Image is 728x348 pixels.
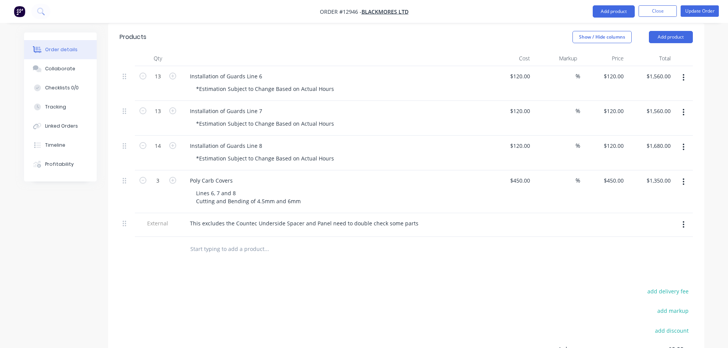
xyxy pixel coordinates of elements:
[572,31,632,43] button: Show / Hide columns
[45,104,66,110] div: Tracking
[486,51,533,66] div: Cost
[320,8,362,15] span: Order #12946 -
[576,141,580,150] span: %
[45,65,75,72] div: Collaborate
[190,153,340,164] div: *Estimation Subject to Change Based on Actual Hours
[24,59,97,78] button: Collaborate
[190,118,340,129] div: *Estimation Subject to Change Based on Actual Hours
[651,325,693,335] button: add discount
[681,5,719,17] button: Update Order
[576,107,580,115] span: %
[184,71,268,82] div: Installation of Guards Line 6
[45,123,78,129] div: Linked Orders
[24,78,97,97] button: Checklists 0/0
[580,51,627,66] div: Price
[184,175,239,186] div: Poly Carb Covers
[362,8,409,15] a: Blackmores Ltd
[45,161,74,168] div: Profitability
[190,83,340,94] div: *Estimation Subject to Change Based on Actual Hours
[24,155,97,174] button: Profitability
[45,46,78,53] div: Order details
[135,51,181,66] div: Qty
[576,176,580,185] span: %
[14,6,25,17] img: Factory
[138,219,178,227] span: External
[649,31,693,43] button: Add product
[627,51,674,66] div: Total
[24,117,97,136] button: Linked Orders
[576,72,580,81] span: %
[653,306,693,316] button: add markup
[593,5,635,18] button: Add product
[639,5,677,17] button: Close
[190,188,307,207] div: Lines 6, 7 and 8 Cutting and Bending of 4.5mm and 6mm
[184,140,268,151] div: Installation of Guards Line 8
[45,84,79,91] div: Checklists 0/0
[644,286,693,296] button: add delivery fee
[45,142,65,149] div: Timeline
[24,40,97,59] button: Order details
[190,241,343,257] input: Start typing to add a product...
[184,105,268,117] div: Installation of Guards Line 7
[184,218,425,229] div: This excludes the Countec Underside Spacer and Panel need to double check some parts
[120,32,146,42] div: Products
[533,51,580,66] div: Markup
[24,136,97,155] button: Timeline
[24,97,97,117] button: Tracking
